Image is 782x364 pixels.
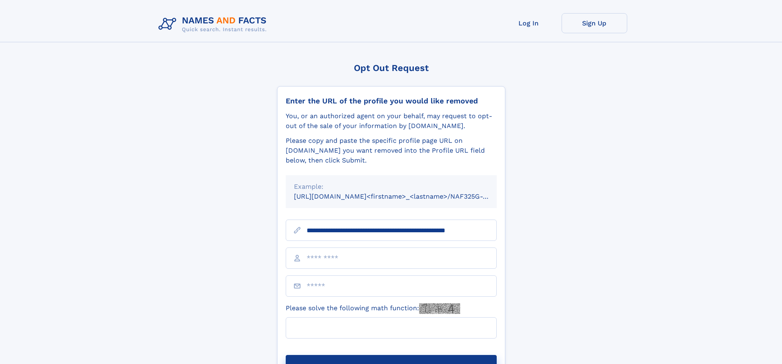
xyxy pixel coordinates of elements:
a: Log In [496,13,562,33]
label: Please solve the following math function: [286,303,460,314]
div: You, or an authorized agent on your behalf, may request to opt-out of the sale of your informatio... [286,111,497,131]
div: Example: [294,182,488,192]
div: Enter the URL of the profile you would like removed [286,96,497,105]
a: Sign Up [562,13,627,33]
small: [URL][DOMAIN_NAME]<firstname>_<lastname>/NAF325G-xxxxxxxx [294,192,512,200]
div: Please copy and paste the specific profile page URL on [DOMAIN_NAME] you want removed into the Pr... [286,136,497,165]
img: Logo Names and Facts [155,13,273,35]
div: Opt Out Request [277,63,505,73]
